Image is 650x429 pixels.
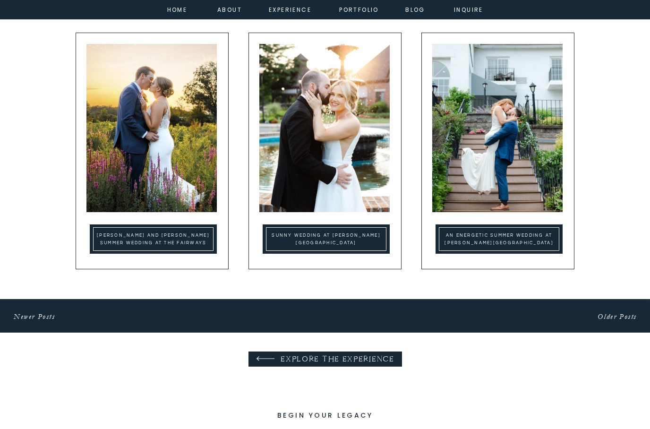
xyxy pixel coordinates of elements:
[598,312,637,321] a: Older Posts
[266,227,386,251] a: Sunny Wedding at Hiland Park Country Club Queensbury NY
[86,44,217,212] img: Photos from a wedding at the Fairways of Halfmoon, a unique wedding venue near Albany by Saratoga...
[421,33,574,269] a: An Energetic Summer Wedding at Glen Sanders Mansion
[439,227,559,251] a: An Energetic Summer Wedding at Glen Sanders Mansion
[269,5,307,13] a: experience
[263,224,390,254] a: Sunny Wedding at Hiland Park Country Club Queensbury NY
[217,5,239,13] a: about
[90,224,217,254] a: Erin and Ryan’s Summer Wedding at the Fairways of Halfmoon
[445,233,554,245] a: An Energetic Summer Wedding at [PERSON_NAME][GEOGRAPHIC_DATA]
[248,33,402,269] a: Sunny Wedding at Hiland Park Country Club Queensbury NY
[265,410,385,418] a: BEGIN YOUR LEGACY
[276,353,399,364] a: EXPLORE THE EXPERIENCE
[432,44,563,212] img: Photos from a wedding at the Glen Sanders Mansion by Saratoga Springs wedding photographer Caitli...
[97,233,210,253] a: [PERSON_NAME] and [PERSON_NAME] Summer Wedding at the Fairways of Halfmoon
[259,44,390,212] img: Bride and groom at the Hiland Country Club Queensbury, NY Posing in front of a fountain.
[93,227,214,251] a: Erin and Ryan’s Summer Wedding at the Fairways of Halfmoon
[14,312,55,321] a: Newer Posts
[436,224,563,254] a: An Energetic Summer Wedding at Glen Sanders Mansion
[398,5,432,13] a: Blog
[452,5,486,13] a: inquire
[76,33,229,269] a: Erin and Ryan’s Summer Wedding at the Fairways of Halfmoon
[164,5,190,13] a: home
[339,5,379,13] a: portfolio
[272,233,381,261] a: Sunny Wedding at [PERSON_NAME][GEOGRAPHIC_DATA] [GEOGRAPHIC_DATA] [GEOGRAPHIC_DATA]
